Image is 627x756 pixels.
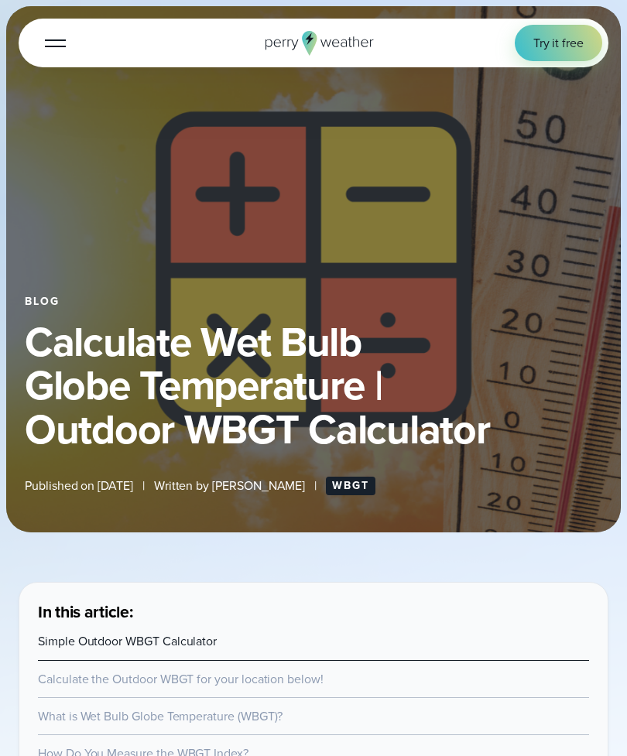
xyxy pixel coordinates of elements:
[25,296,602,308] div: Blog
[25,477,133,494] span: Published on [DATE]
[533,34,584,52] span: Try it free
[38,632,217,650] a: Simple Outdoor WBGT Calculator
[326,477,375,495] a: WBGT
[515,25,602,61] a: Try it free
[38,601,589,623] h3: In this article:
[314,477,317,494] span: |
[25,320,602,452] h1: Calculate Wet Bulb Globe Temperature | Outdoor WBGT Calculator
[38,670,324,688] a: Calculate the Outdoor WBGT for your location below!
[142,477,145,494] span: |
[154,477,306,494] span: Written by [PERSON_NAME]
[38,707,283,725] a: What is Wet Bulb Globe Temperature (WBGT)?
